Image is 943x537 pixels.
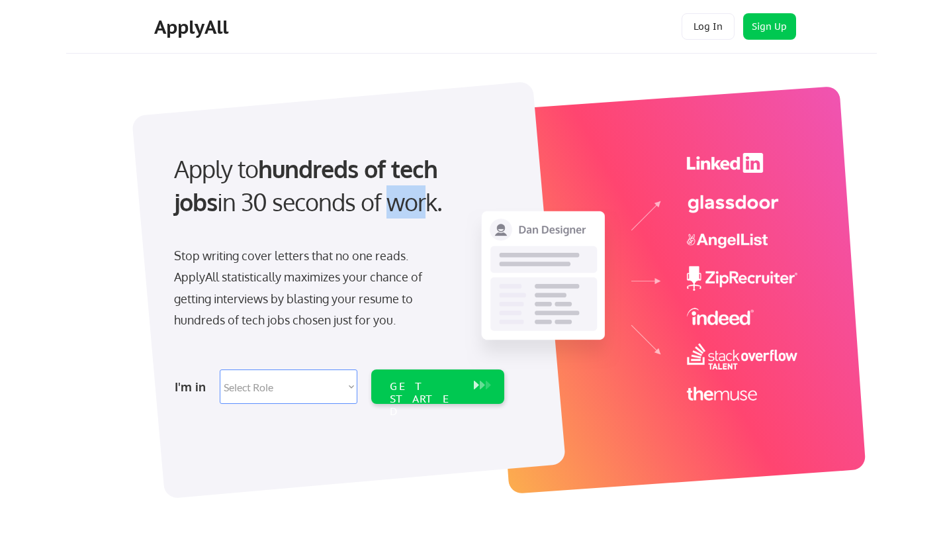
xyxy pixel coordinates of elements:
[743,13,796,40] button: Sign Up
[174,152,499,219] div: Apply to in 30 seconds of work.
[174,245,446,331] div: Stop writing cover letters that no one reads. ApplyAll statistically maximizes your chance of get...
[682,13,735,40] button: Log In
[390,380,461,418] div: GET STARTED
[175,376,212,397] div: I'm in
[174,154,443,217] strong: hundreds of tech jobs
[154,16,232,38] div: ApplyAll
